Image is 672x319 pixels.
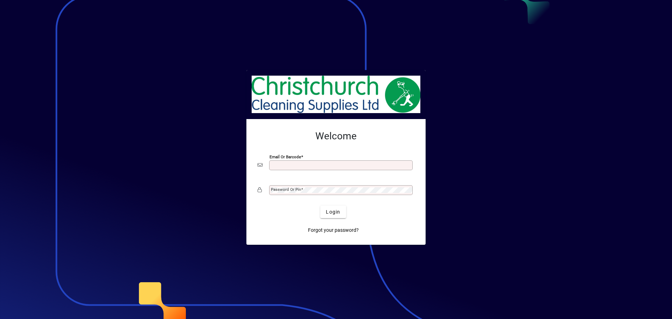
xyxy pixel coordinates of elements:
[305,224,362,236] a: Forgot your password?
[308,227,359,234] span: Forgot your password?
[326,208,340,216] span: Login
[258,130,414,142] h2: Welcome
[271,187,301,192] mat-label: Password or Pin
[269,154,301,159] mat-label: Email or Barcode
[320,206,346,218] button: Login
